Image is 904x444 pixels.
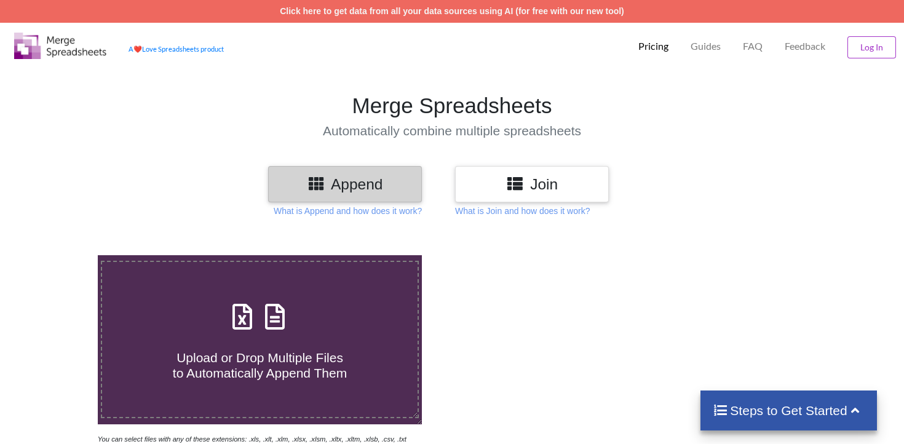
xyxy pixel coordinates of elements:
[785,41,825,51] span: Feedback
[173,351,347,380] span: Upload or Drop Multiple Files to Automatically Append Them
[713,403,865,418] h4: Steps to Get Started
[691,40,721,53] p: Guides
[14,33,106,59] img: Logo.png
[847,36,896,58] button: Log In
[455,205,590,217] p: What is Join and how does it work?
[129,45,224,53] a: AheartLove Spreadsheets product
[280,6,624,16] a: Click here to get data from all your data sources using AI (for free with our new tool)
[274,205,422,217] p: What is Append and how does it work?
[743,40,763,53] p: FAQ
[277,175,413,193] h3: Append
[98,435,406,443] i: You can select files with any of these extensions: .xls, .xlt, .xlm, .xlsx, .xlsm, .xltx, .xltm, ...
[133,45,142,53] span: heart
[464,175,600,193] h3: Join
[638,40,668,53] p: Pricing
